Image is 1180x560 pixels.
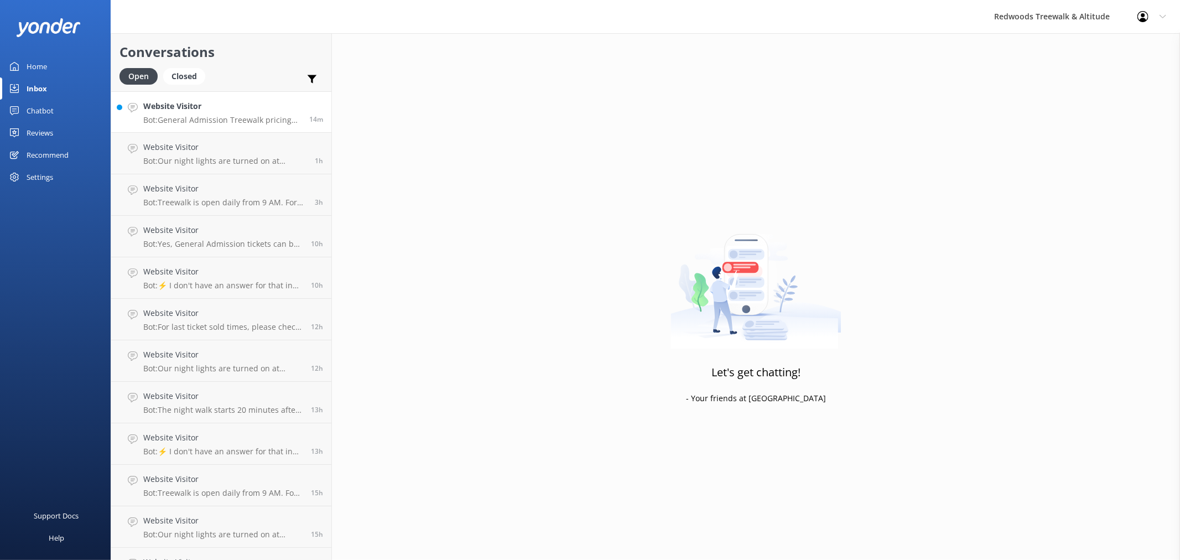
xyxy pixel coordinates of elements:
[143,322,303,332] p: Bot: For last ticket sold times, please check our website FAQs at [URL][DOMAIN_NAME].
[311,447,323,456] span: 08:51pm 10-Aug-2025 (UTC +12:00) Pacific/Auckland
[311,405,323,414] span: 09:19pm 10-Aug-2025 (UTC +12:00) Pacific/Auckland
[119,42,323,63] h2: Conversations
[315,198,323,207] span: 07:11am 11-Aug-2025 (UTC +12:00) Pacific/Auckland
[311,530,323,539] span: 06:36pm 10-Aug-2025 (UTC +12:00) Pacific/Auckland
[143,239,303,249] p: Bot: Yes, General Admission tickets can be purchased onsite at the i-SITE.
[143,530,303,540] p: Bot: Our night lights are turned on at sunset, and the night walk starts 20 minutes thereafter. W...
[143,473,303,485] h4: Website Visitor
[27,77,47,100] div: Inbox
[311,488,323,497] span: 07:07pm 10-Aug-2025 (UTC +12:00) Pacific/Auckland
[111,340,331,382] a: Website VisitorBot:Our night lights are turned on at sunset, and the night walk starts 20 minutes...
[27,144,69,166] div: Recommend
[111,257,331,299] a: Website VisitorBot:⚡ I don't have an answer for that in my knowledge base. Please try and rephras...
[311,239,323,248] span: 12:12am 11-Aug-2025 (UTC +12:00) Pacific/Auckland
[315,156,323,165] span: 08:33am 11-Aug-2025 (UTC +12:00) Pacific/Auckland
[119,68,158,85] div: Open
[311,281,323,290] span: 11:34pm 10-Aug-2025 (UTC +12:00) Pacific/Auckland
[670,211,841,349] img: artwork of a man stealing a conversation from at giant smartphone
[27,55,47,77] div: Home
[27,100,54,122] div: Chatbot
[143,349,303,361] h4: Website Visitor
[143,405,303,415] p: Bot: The night walk starts 20 minutes after sunset. For specific sunset times, you can check [URL...
[143,307,303,319] h4: Website Visitor
[143,115,301,125] p: Bot: General Admission Treewalk pricing starts at $42 for adults (16+ years) and $26 for children...
[17,18,80,37] img: yonder-white-logo.png
[27,166,53,188] div: Settings
[143,488,303,498] p: Bot: Treewalk is open daily from 9 AM. For last ticket sold times, please check our website FAQs ...
[27,122,53,144] div: Reviews
[111,382,331,423] a: Website VisitorBot:The night walk starts 20 minutes after sunset. For specific sunset times, you ...
[143,156,306,166] p: Bot: Our night lights are turned on at sunset, and the night walk starts 20 minutes thereafter. W...
[143,432,303,444] h4: Website Visitor
[143,515,303,527] h4: Website Visitor
[143,390,303,402] h4: Website Visitor
[143,183,306,195] h4: Website Visitor
[143,266,303,278] h4: Website Visitor
[143,198,306,208] p: Bot: Treewalk is open daily from 9 AM. For last ticket sold times, please check our website FAQs ...
[163,68,205,85] div: Closed
[111,91,331,133] a: Website VisitorBot:General Admission Treewalk pricing starts at $42 for adults (16+ years) and $2...
[34,505,79,527] div: Support Docs
[311,364,323,373] span: 09:32pm 10-Aug-2025 (UTC +12:00) Pacific/Auckland
[143,224,303,236] h4: Website Visitor
[111,465,331,506] a: Website VisitorBot:Treewalk is open daily from 9 AM. For last ticket sold times, please check our...
[143,100,301,112] h4: Website Visitor
[711,364,800,381] h3: Let's get chatting!
[143,447,303,457] p: Bot: ⚡ I don't have an answer for that in my knowledge base. Please try and rephrase your questio...
[111,299,331,340] a: Website VisitorBot:For last ticket sold times, please check our website FAQs at [URL][DOMAIN_NAME...
[111,506,331,548] a: Website VisitorBot:Our night lights are turned on at sunset, and the night walk starts 20 minutes...
[111,216,331,257] a: Website VisitorBot:Yes, General Admission tickets can be purchased onsite at the i-SITE.10h
[49,527,64,549] div: Help
[311,322,323,331] span: 10:15pm 10-Aug-2025 (UTC +12:00) Pacific/Auckland
[111,423,331,465] a: Website VisitorBot:⚡ I don't have an answer for that in my knowledge base. Please try and rephras...
[119,70,163,82] a: Open
[309,115,323,124] span: 10:10am 11-Aug-2025 (UTC +12:00) Pacific/Auckland
[111,133,331,174] a: Website VisitorBot:Our night lights are turned on at sunset, and the night walk starts 20 minutes...
[143,281,303,291] p: Bot: ⚡ I don't have an answer for that in my knowledge base. Please try and rephrase your questio...
[143,364,303,374] p: Bot: Our night lights are turned on at sunset, and the night walk starts 20 minutes thereafter. W...
[111,174,331,216] a: Website VisitorBot:Treewalk is open daily from 9 AM. For last ticket sold times, please check our...
[686,392,826,405] p: - Your friends at [GEOGRAPHIC_DATA]
[143,141,306,153] h4: Website Visitor
[163,70,211,82] a: Closed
